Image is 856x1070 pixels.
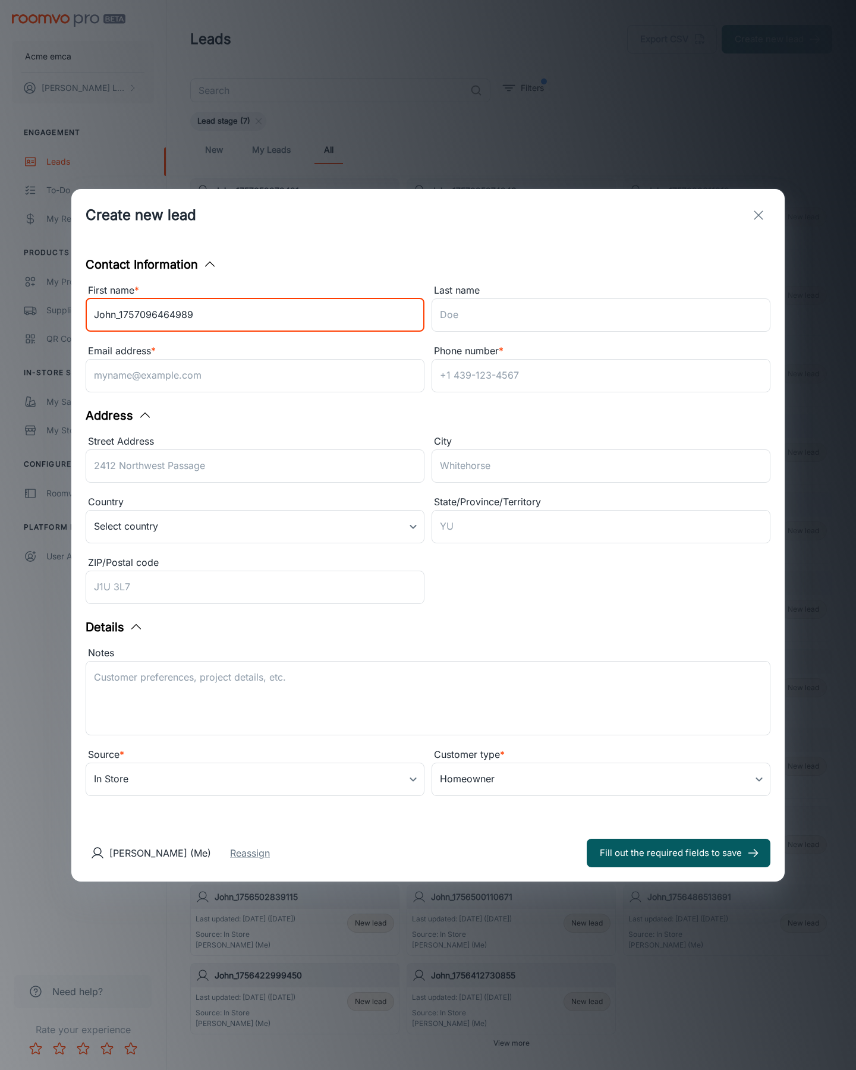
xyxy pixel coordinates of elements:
input: Whitehorse [432,449,770,483]
div: Phone number [432,344,770,359]
input: 2412 Northwest Passage [86,449,424,483]
button: Address [86,407,152,424]
div: Email address [86,344,424,359]
h1: Create new lead [86,204,196,226]
p: [PERSON_NAME] (Me) [109,846,211,860]
div: In Store [86,763,424,796]
input: myname@example.com [86,359,424,392]
input: John [86,298,424,332]
input: +1 439-123-4567 [432,359,770,392]
div: Street Address [86,434,424,449]
div: State/Province/Territory [432,495,770,510]
div: Notes [86,646,770,661]
div: Select country [86,510,424,543]
input: YU [432,510,770,543]
input: Doe [432,298,770,332]
input: J1U 3L7 [86,571,424,604]
button: Fill out the required fields to save [587,839,770,867]
div: Homeowner [432,763,770,796]
div: Customer type [432,747,770,763]
div: Last name [432,283,770,298]
div: First name [86,283,424,298]
button: exit [747,203,770,227]
div: City [432,434,770,449]
div: ZIP/Postal code [86,555,424,571]
button: Reassign [230,846,270,860]
button: Details [86,618,143,636]
button: Contact Information [86,256,217,273]
div: Source [86,747,424,763]
div: Country [86,495,424,510]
